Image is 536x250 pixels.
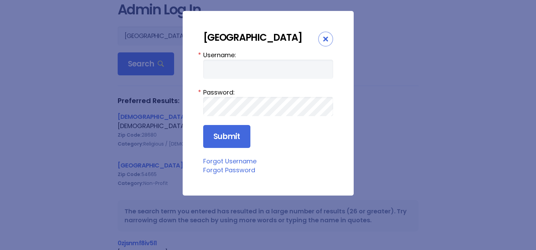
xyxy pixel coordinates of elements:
label: Username: [203,50,333,60]
label: Password: [203,88,333,97]
div: [GEOGRAPHIC_DATA] [203,32,318,43]
div: Close [318,32,333,47]
a: Forgot Username [203,157,257,165]
a: Forgot Password [203,166,255,174]
input: Submit [203,125,250,148]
